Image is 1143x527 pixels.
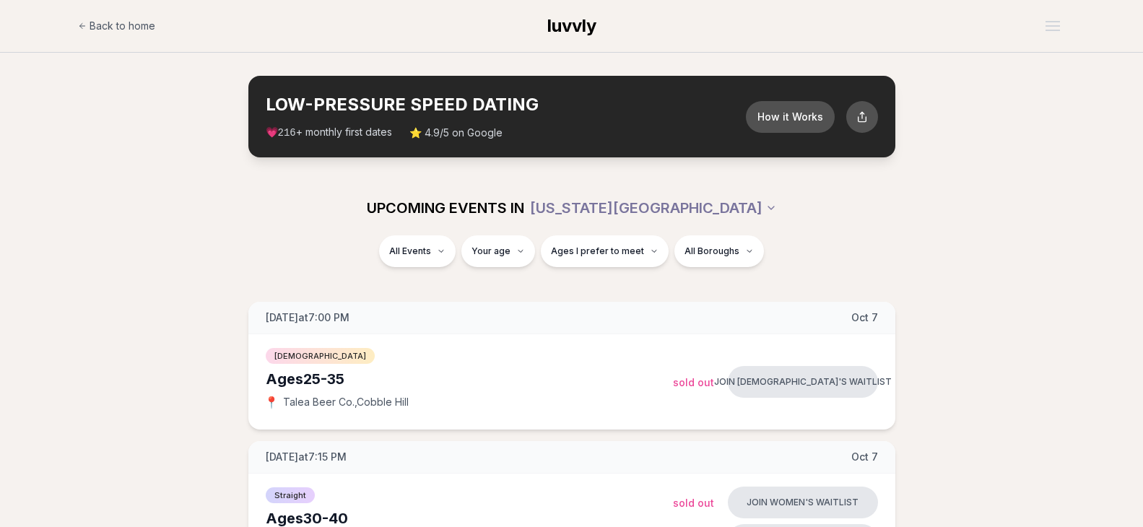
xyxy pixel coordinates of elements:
[78,12,155,40] a: Back to home
[746,101,835,133] button: How it Works
[461,235,535,267] button: Your age
[409,126,503,140] span: ⭐ 4.9/5 on Google
[728,366,878,398] button: Join [DEMOGRAPHIC_DATA]'s waitlist
[389,245,431,257] span: All Events
[266,348,375,364] span: [DEMOGRAPHIC_DATA]
[266,369,673,389] div: Ages 25-35
[547,14,596,38] a: luvvly
[673,376,714,388] span: Sold Out
[851,310,878,325] span: Oct 7
[266,125,392,140] span: 💗 + monthly first dates
[551,245,644,257] span: Ages I prefer to meet
[278,127,296,139] span: 216
[379,235,456,267] button: All Events
[266,450,347,464] span: [DATE] at 7:15 PM
[530,192,777,224] button: [US_STATE][GEOGRAPHIC_DATA]
[266,93,746,116] h2: LOW-PRESSURE SPEED DATING
[673,497,714,509] span: Sold Out
[471,245,510,257] span: Your age
[266,310,349,325] span: [DATE] at 7:00 PM
[674,235,764,267] button: All Boroughs
[541,235,669,267] button: Ages I prefer to meet
[685,245,739,257] span: All Boroughs
[547,15,596,36] span: luvvly
[266,487,315,503] span: Straight
[728,487,878,518] button: Join women's waitlist
[1040,15,1066,37] button: Open menu
[283,395,409,409] span: Talea Beer Co. , Cobble Hill
[90,19,155,33] span: Back to home
[851,450,878,464] span: Oct 7
[266,396,277,408] span: 📍
[367,198,524,218] span: UPCOMING EVENTS IN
